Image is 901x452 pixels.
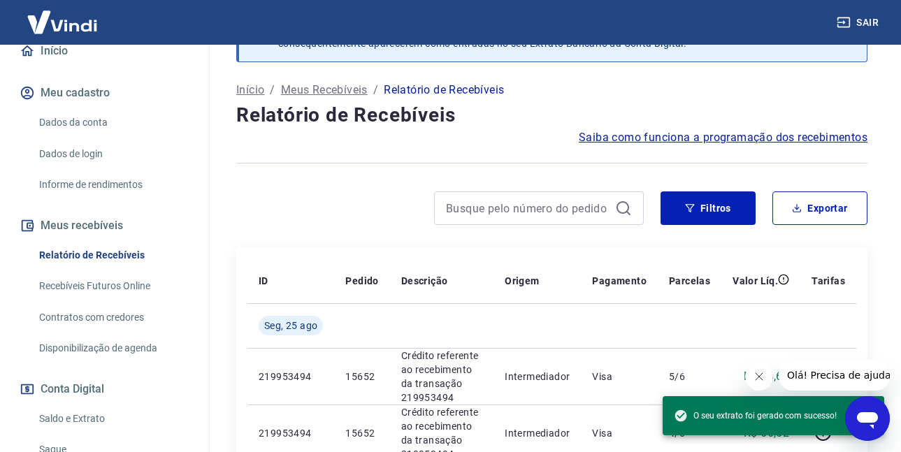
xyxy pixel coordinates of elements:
[401,274,448,288] p: Descrição
[34,140,192,168] a: Dados de login
[17,36,192,66] a: Início
[592,370,647,384] p: Visa
[401,349,482,404] p: Crédito referente ao recebimento da transação 219953494
[17,1,108,43] img: Vindi
[17,210,192,241] button: Meus recebíveis
[236,82,264,99] a: Início
[845,396,890,441] iframe: Botão para abrir a janela de mensagens
[259,426,323,440] p: 219953494
[17,78,192,108] button: Meu cadastro
[744,368,789,385] p: R$ 66,62
[259,274,268,288] p: ID
[505,426,570,440] p: Intermediador
[505,370,570,384] p: Intermediador
[34,241,192,270] a: Relatório de Recebíveis
[34,170,192,199] a: Informe de rendimentos
[592,274,647,288] p: Pagamento
[733,274,778,288] p: Valor Líq.
[8,10,117,21] span: Olá! Precisa de ajuda?
[281,82,368,99] a: Meus Recebíveis
[812,274,845,288] p: Tarifas
[505,274,539,288] p: Origem
[592,426,647,440] p: Visa
[34,404,192,433] a: Saldo e Extrato
[834,10,884,36] button: Sair
[34,303,192,332] a: Contratos com credores
[661,191,756,225] button: Filtros
[34,334,192,363] a: Disponibilização de agenda
[270,82,275,99] p: /
[579,129,867,146] a: Saiba como funciona a programação dos recebimentos
[264,319,317,333] span: Seg, 25 ago
[345,426,378,440] p: 15652
[674,409,837,423] span: O seu extrato foi gerado com sucesso!
[669,274,710,288] p: Parcelas
[772,191,867,225] button: Exportar
[34,108,192,137] a: Dados da conta
[745,363,773,391] iframe: Fechar mensagem
[259,370,323,384] p: 219953494
[236,101,867,129] h4: Relatório de Recebíveis
[384,82,504,99] p: Relatório de Recebíveis
[17,374,192,404] button: Conta Digital
[373,82,378,99] p: /
[345,370,378,384] p: 15652
[446,198,610,219] input: Busque pelo número do pedido
[34,272,192,300] a: Recebíveis Futuros Online
[779,360,890,391] iframe: Mensagem da empresa
[345,274,378,288] p: Pedido
[669,370,710,384] p: 5/6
